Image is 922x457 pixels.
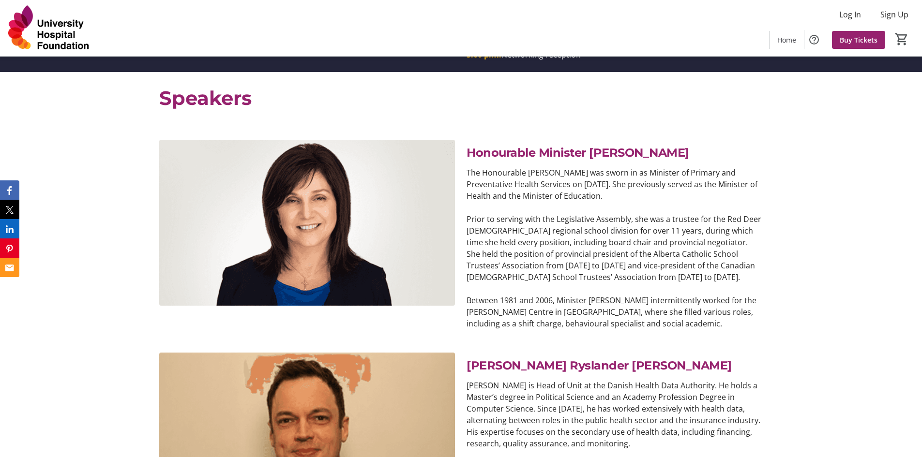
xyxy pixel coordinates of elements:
[159,84,762,113] p: Speakers
[467,380,762,449] p: [PERSON_NAME] is Head of Unit at the Danish Health Data Authority. He holds a Master’s degree in ...
[770,31,804,49] a: Home
[467,146,689,160] span: Honourable Minister [PERSON_NAME]
[467,295,762,329] p: Between 1981 and 2006, Minister [PERSON_NAME] intermittently worked for the [PERSON_NAME] Centre ...
[804,30,824,49] button: Help
[777,35,796,45] span: Home
[467,167,762,202] p: The Honourable [PERSON_NAME] was sworn in as Minister of Primary and Preventative Health Services...
[501,49,581,60] span: Networking reception
[873,7,916,22] button: Sign Up
[840,35,877,45] span: Buy Tickets
[831,7,869,22] button: Log In
[467,49,501,60] strong: 5:00 p.m.
[6,4,92,52] img: University Hospital Foundation's Logo
[839,9,861,20] span: Log In
[880,9,908,20] span: Sign Up
[832,31,885,49] a: Buy Tickets
[893,30,910,48] button: Cart
[159,140,455,306] img: undefined
[467,213,762,283] p: Prior to serving with the Legislative Assembly, she was a trustee for the Red Deer [DEMOGRAPHIC_D...
[467,358,732,372] span: [PERSON_NAME] Ryslander [PERSON_NAME]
